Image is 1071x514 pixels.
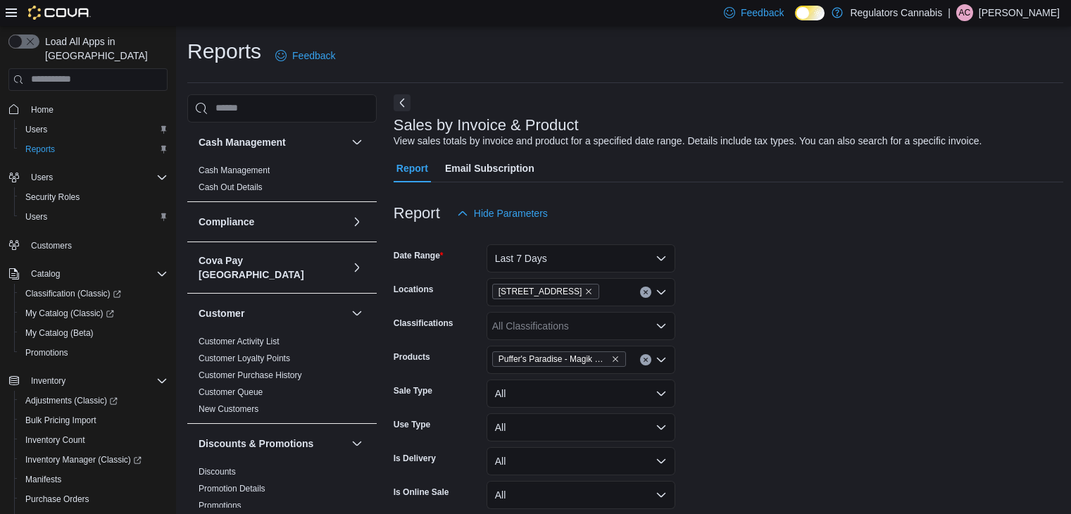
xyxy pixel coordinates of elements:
span: Hide Parameters [474,206,548,220]
a: New Customers [199,404,258,414]
a: Home [25,101,59,118]
span: Users [25,169,168,186]
a: Cash Management [199,165,270,175]
button: Customers [3,235,173,256]
h3: Compliance [199,215,254,229]
a: Reports [20,141,61,158]
span: Manifests [25,474,61,485]
div: Customer [187,333,377,423]
span: My Catalog (Classic) [25,308,114,319]
button: Cova Pay [GEOGRAPHIC_DATA] [349,259,365,276]
button: Open list of options [656,354,667,365]
button: Inventory [25,372,71,389]
button: Discounts & Promotions [349,435,365,452]
span: Promotions [25,347,68,358]
span: Promotions [20,344,168,361]
span: Puffer's Paradise - Magik Dragon - Indica - 7g [499,352,608,366]
a: Inventory Count [20,432,91,449]
a: Discounts [199,467,236,477]
button: Discounts & Promotions [199,437,346,451]
span: Customer Loyalty Points [199,353,290,364]
a: Cash Out Details [199,182,263,192]
span: Inventory Count [25,434,85,446]
span: New Customers [199,403,258,415]
h3: Cash Management [199,135,286,149]
a: Inventory Manager (Classic) [20,451,147,468]
button: Open list of options [656,287,667,298]
a: Customer Queue [199,387,263,397]
span: Catalog [25,265,168,282]
span: Home [31,104,54,115]
span: Bulk Pricing Import [25,415,96,426]
button: Cash Management [349,134,365,151]
div: Ashlee Campeau [956,4,973,21]
button: Cova Pay [GEOGRAPHIC_DATA] [199,253,346,282]
h3: Sales by Invoice & Product [394,117,579,134]
span: Security Roles [20,189,168,206]
span: Customer Queue [199,387,263,398]
span: Users [20,208,168,225]
label: Date Range [394,250,444,261]
span: Classification (Classic) [25,288,121,299]
button: Promotions [14,343,173,363]
button: All [487,447,675,475]
a: My Catalog (Classic) [14,303,173,323]
button: Catalog [25,265,65,282]
input: Dark Mode [795,6,825,20]
a: Inventory Manager (Classic) [14,450,173,470]
a: Classification (Classic) [20,285,127,302]
span: Users [31,172,53,183]
h1: Reports [187,37,261,65]
span: Discounts [199,466,236,477]
span: AC [959,4,971,21]
img: Cova [28,6,91,20]
p: | [948,4,951,21]
a: Feedback [270,42,341,70]
button: Hide Parameters [451,199,553,227]
label: Locations [394,284,434,295]
button: Purchase Orders [14,489,173,509]
span: Home [25,101,168,118]
span: [STREET_ADDRESS] [499,284,582,299]
a: Manifests [20,471,67,488]
a: Customer Activity List [199,337,280,346]
button: Last 7 Days [487,244,675,272]
h3: Report [394,205,440,222]
span: Reports [20,141,168,158]
span: Promotions [199,500,242,511]
span: Bulk Pricing Import [20,412,168,429]
span: My Catalog (Classic) [20,305,168,322]
a: Customer Loyalty Points [199,353,290,363]
a: My Catalog (Beta) [20,325,99,341]
span: Inventory Manager (Classic) [20,451,168,468]
span: Users [25,211,47,222]
a: Adjustments (Classic) [20,392,123,409]
span: Reports [25,144,55,155]
span: Adjustments (Classic) [25,395,118,406]
span: Manifests [20,471,168,488]
span: Classification (Classic) [20,285,168,302]
button: Customer [349,305,365,322]
button: Manifests [14,470,173,489]
button: Security Roles [14,187,173,207]
a: Users [20,121,53,138]
button: Compliance [199,215,346,229]
span: Customers [31,240,72,251]
span: Purchase Orders [25,494,89,505]
span: Users [20,121,168,138]
p: Regulators Cannabis [850,4,942,21]
span: Report [396,154,428,182]
button: All [487,413,675,441]
a: Classification (Classic) [14,284,173,303]
span: Load All Apps in [GEOGRAPHIC_DATA] [39,35,168,63]
button: Bulk Pricing Import [14,410,173,430]
button: Users [14,120,173,139]
button: My Catalog (Beta) [14,323,173,343]
button: Open list of options [656,320,667,332]
span: Customers [25,237,168,254]
button: Next [394,94,411,111]
button: Customer [199,306,346,320]
span: 8486 Wyandotte St E [492,284,600,299]
a: My Catalog (Classic) [20,305,120,322]
button: Reports [14,139,173,159]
